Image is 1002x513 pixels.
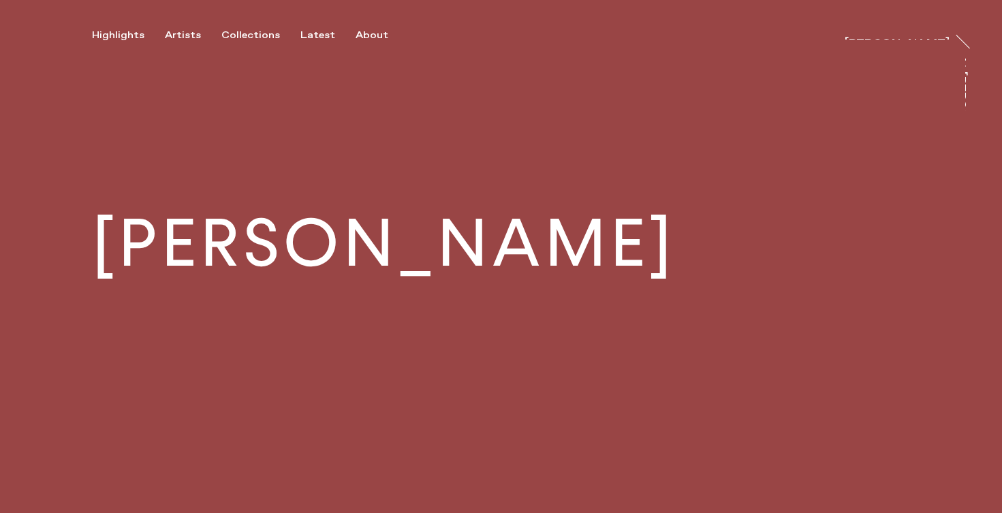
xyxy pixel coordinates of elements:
button: About [356,29,409,42]
button: Collections [221,29,300,42]
div: Collections [221,29,280,42]
h1: [PERSON_NAME] [92,211,676,277]
button: Artists [165,29,221,42]
div: Artists [165,29,201,42]
button: Highlights [92,29,165,42]
div: Latest [300,29,335,42]
div: About [356,29,388,42]
a: [PERSON_NAME] [845,26,950,40]
button: Latest [300,29,356,42]
a: At [PERSON_NAME] [965,55,979,111]
div: Highlights [92,29,144,42]
div: At [PERSON_NAME] [956,55,967,177]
